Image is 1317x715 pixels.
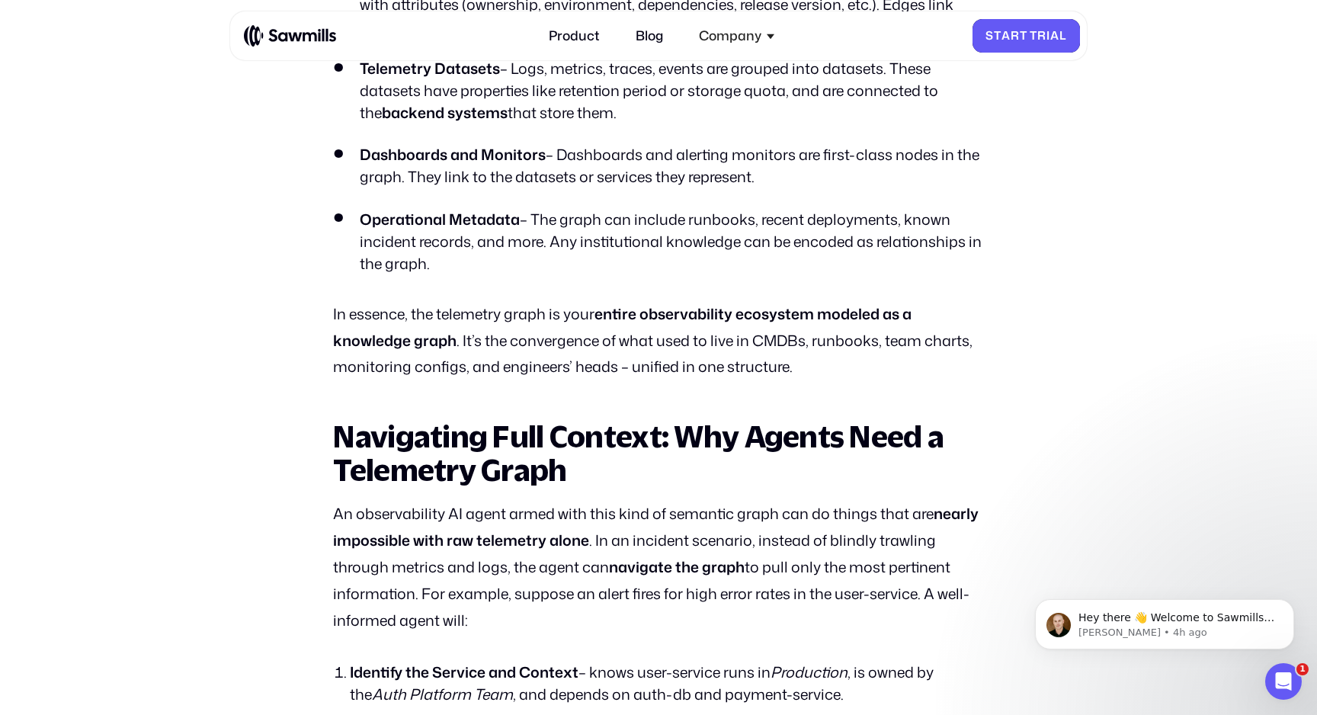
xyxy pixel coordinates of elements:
li: – The graph can include runbooks, recent deployments, known incident records, and more. Any insti... [333,208,983,274]
em: Production [771,662,848,682]
span: r [1037,29,1046,43]
span: a [1050,29,1059,43]
li: – knows user-service runs in , is owned by the , and depends on auth-db and payment-service. [350,661,984,705]
strong: entire observability ecosystem modeled as a knowledge graph [333,303,912,351]
p: In essence, the telemetry graph is your . It’s the convergence of what used to live in CMDBs, run... [333,301,983,381]
span: l [1059,29,1067,43]
a: Product [539,18,609,54]
span: t [1020,29,1027,43]
span: r [1011,29,1020,43]
p: An observability AI agent armed with this kind of semantic graph can do things that are . In an i... [333,501,983,634]
span: T [1030,29,1037,43]
span: i [1046,29,1050,43]
span: t [994,29,1001,43]
iframe: Intercom live chat [1265,663,1302,700]
span: a [1001,29,1011,43]
strong: Navigating Full Context: Why Agents Need a Telemetry Graph [333,418,944,486]
em: Auth Platform Team [372,684,513,704]
div: Company [699,28,761,44]
iframe: Intercom notifications message [1012,567,1317,674]
strong: Telemetry Datasets [360,58,500,79]
li: – Logs, metrics, traces, events are grouped into datasets. These datasets have properties like re... [333,57,983,123]
a: Blog [626,18,673,54]
strong: Identify the Service and Context [350,662,578,682]
div: Company [689,18,784,54]
strong: backend systems [382,102,508,123]
strong: Operational Metadata [360,209,520,229]
span: 1 [1296,663,1309,675]
strong: Dashboards and Monitors [360,144,546,165]
li: – Dashboards and alerting monitors are first-class nodes in the graph. They link to the datasets ... [333,143,983,188]
span: S [985,29,994,43]
strong: navigate the graph [609,556,745,577]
